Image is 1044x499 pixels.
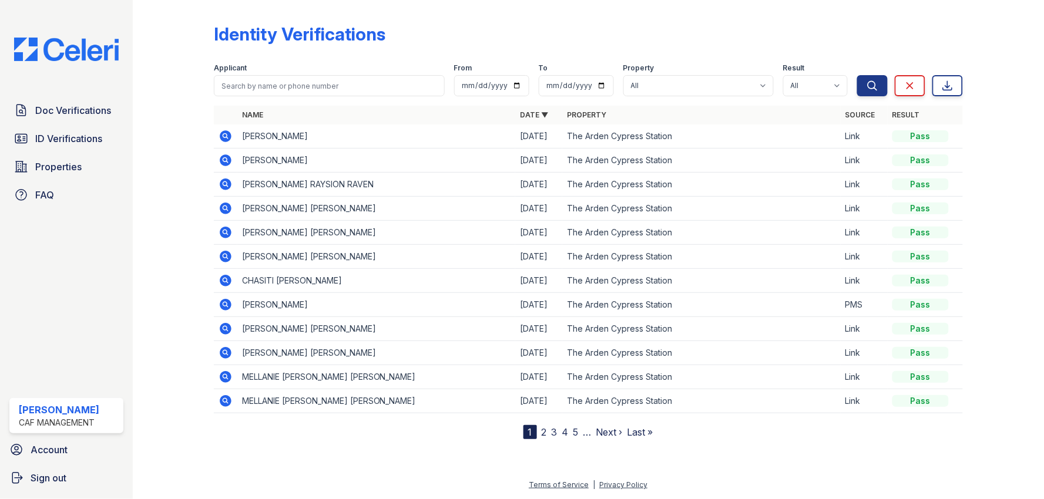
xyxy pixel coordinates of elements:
[237,173,515,197] td: [PERSON_NAME] RAYSION RAVEN
[242,110,263,119] a: Name
[783,63,805,73] label: Result
[841,293,888,317] td: PMS
[515,317,562,341] td: [DATE]
[562,245,841,269] td: The Arden Cypress Station
[9,99,123,122] a: Doc Verifications
[523,425,537,439] div: 1
[31,443,68,457] span: Account
[237,197,515,221] td: [PERSON_NAME] [PERSON_NAME]
[237,149,515,173] td: [PERSON_NAME]
[552,426,558,438] a: 3
[214,63,247,73] label: Applicant
[237,365,515,389] td: MELLANIE [PERSON_NAME] [PERSON_NAME]
[841,124,888,149] td: Link
[515,341,562,365] td: [DATE]
[237,245,515,269] td: [PERSON_NAME] [PERSON_NAME]
[562,197,841,221] td: The Arden Cypress Station
[892,347,949,359] div: Pass
[19,417,99,429] div: CAF Management
[35,160,82,174] span: Properties
[214,75,445,96] input: Search by name or phone number
[562,426,569,438] a: 4
[237,293,515,317] td: [PERSON_NAME]
[562,317,841,341] td: The Arden Cypress Station
[237,269,515,293] td: CHASITI [PERSON_NAME]
[841,197,888,221] td: Link
[542,426,547,438] a: 2
[19,403,99,417] div: [PERSON_NAME]
[562,365,841,389] td: The Arden Cypress Station
[35,103,111,117] span: Doc Verifications
[892,371,949,383] div: Pass
[841,389,888,413] td: Link
[539,63,548,73] label: To
[892,299,949,311] div: Pass
[237,221,515,245] td: [PERSON_NAME] [PERSON_NAME]
[35,188,54,202] span: FAQ
[567,110,606,119] a: Property
[9,127,123,150] a: ID Verifications
[515,245,562,269] td: [DATE]
[5,466,128,490] a: Sign out
[237,124,515,149] td: [PERSON_NAME]
[892,275,949,286] div: Pass
[214,23,385,45] div: Identity Verifications
[35,132,102,146] span: ID Verifications
[841,245,888,269] td: Link
[515,365,562,389] td: [DATE]
[841,269,888,293] td: Link
[562,293,841,317] td: The Arden Cypress Station
[892,227,949,238] div: Pass
[5,438,128,461] a: Account
[237,389,515,413] td: MELLANIE [PERSON_NAME] [PERSON_NAME]
[515,293,562,317] td: [DATE]
[515,149,562,173] td: [DATE]
[593,480,595,489] div: |
[583,425,592,439] span: …
[515,269,562,293] td: [DATE]
[515,197,562,221] td: [DATE]
[841,149,888,173] td: Link
[9,183,123,207] a: FAQ
[515,173,562,197] td: [DATE]
[562,124,841,149] td: The Arden Cypress Station
[627,426,653,438] a: Last »
[892,154,949,166] div: Pass
[892,130,949,142] div: Pass
[892,395,949,407] div: Pass
[5,38,128,61] img: CE_Logo_Blue-a8612792a0a2168367f1c8372b55b34899dd931a85d93a1a3d3e32e68fde9ad4.png
[562,269,841,293] td: The Arden Cypress Station
[562,389,841,413] td: The Arden Cypress Station
[562,173,841,197] td: The Arden Cypress Station
[31,471,66,485] span: Sign out
[9,155,123,178] a: Properties
[841,173,888,197] td: Link
[841,341,888,365] td: Link
[845,110,875,119] a: Source
[529,480,589,489] a: Terms of Service
[841,317,888,341] td: Link
[892,323,949,335] div: Pass
[892,251,949,262] div: Pass
[841,221,888,245] td: Link
[892,110,920,119] a: Result
[596,426,623,438] a: Next ›
[599,480,647,489] a: Privacy Policy
[520,110,548,119] a: Date ▼
[573,426,579,438] a: 5
[623,63,654,73] label: Property
[237,341,515,365] td: [PERSON_NAME] [PERSON_NAME]
[515,124,562,149] td: [DATE]
[515,221,562,245] td: [DATE]
[562,341,841,365] td: The Arden Cypress Station
[237,317,515,341] td: [PERSON_NAME] [PERSON_NAME]
[515,389,562,413] td: [DATE]
[892,203,949,214] div: Pass
[562,149,841,173] td: The Arden Cypress Station
[892,178,949,190] div: Pass
[562,221,841,245] td: The Arden Cypress Station
[454,63,472,73] label: From
[841,365,888,389] td: Link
